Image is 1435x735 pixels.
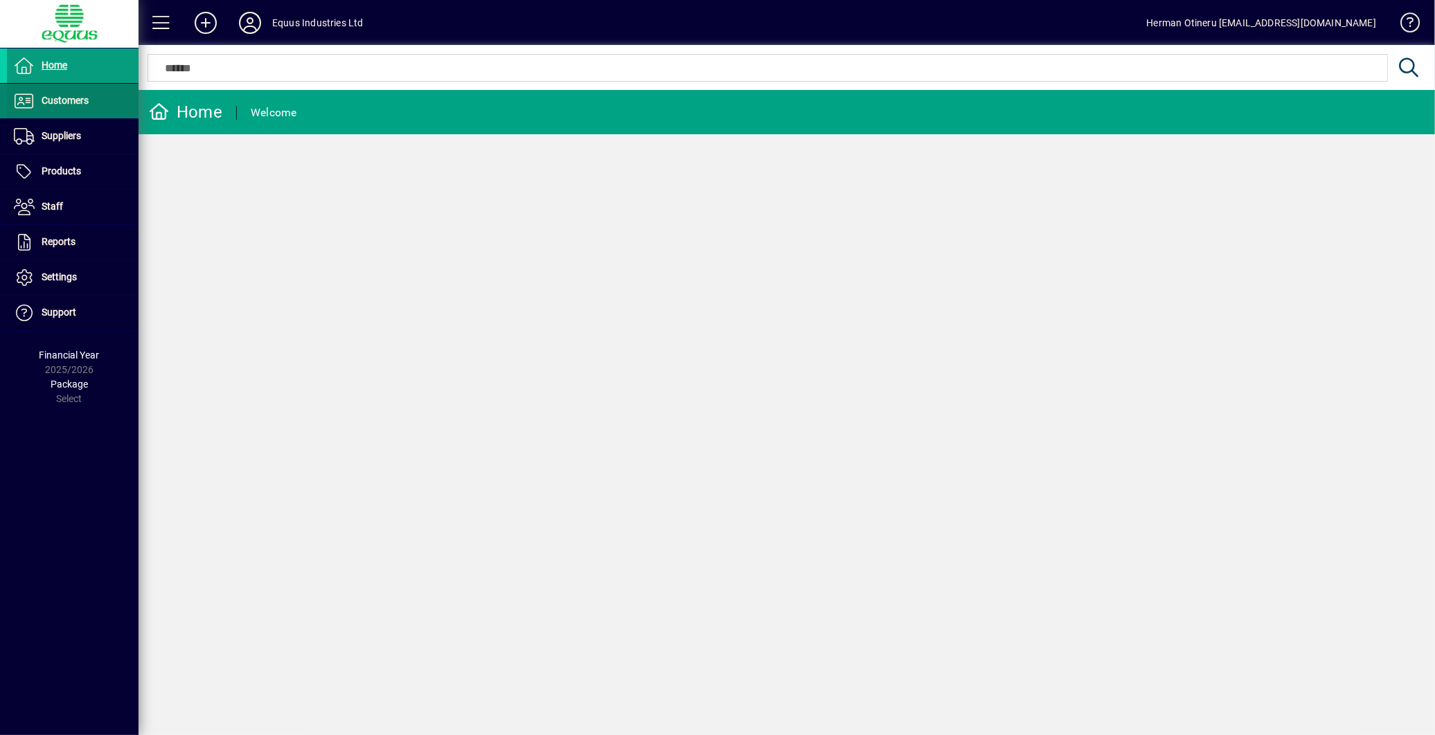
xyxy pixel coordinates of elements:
[39,350,100,361] span: Financial Year
[7,84,139,118] a: Customers
[7,225,139,260] a: Reports
[228,10,272,35] button: Profile
[42,271,77,282] span: Settings
[42,60,67,71] span: Home
[42,236,75,247] span: Reports
[42,201,63,212] span: Staff
[42,307,76,318] span: Support
[51,379,88,390] span: Package
[7,260,139,295] a: Settings
[42,165,81,176] span: Products
[149,101,222,123] div: Home
[7,119,139,154] a: Suppliers
[1146,12,1376,34] div: Herman Otineru [EMAIL_ADDRESS][DOMAIN_NAME]
[7,190,139,224] a: Staff
[42,95,89,106] span: Customers
[1390,3,1418,48] a: Knowledge Base
[7,154,139,189] a: Products
[42,130,81,141] span: Suppliers
[251,102,297,124] div: Welcome
[272,12,364,34] div: Equus Industries Ltd
[184,10,228,35] button: Add
[7,296,139,330] a: Support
